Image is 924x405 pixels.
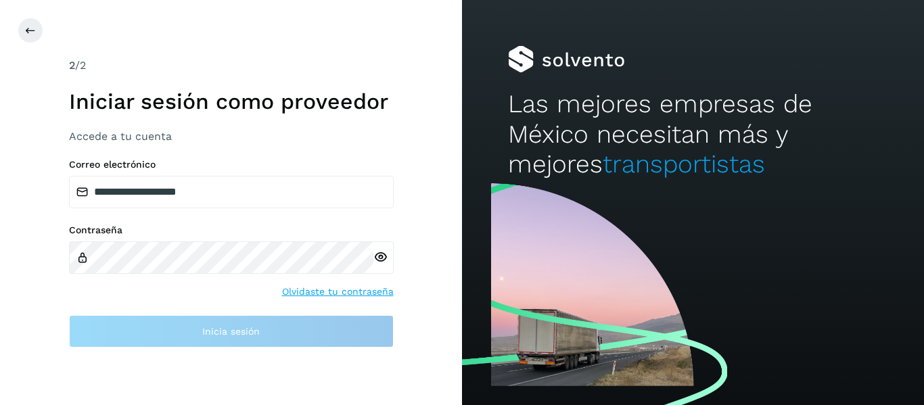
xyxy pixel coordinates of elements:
[603,149,765,178] span: transportistas
[69,224,394,236] label: Contraseña
[282,285,394,299] a: Olvidaste tu contraseña
[202,327,260,336] span: Inicia sesión
[508,89,877,179] h2: Las mejores empresas de México necesitan más y mejores
[69,315,394,348] button: Inicia sesión
[69,159,394,170] label: Correo electrónico
[69,59,75,72] span: 2
[69,57,394,74] div: /2
[69,89,394,114] h1: Iniciar sesión como proveedor
[69,130,394,143] h3: Accede a tu cuenta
